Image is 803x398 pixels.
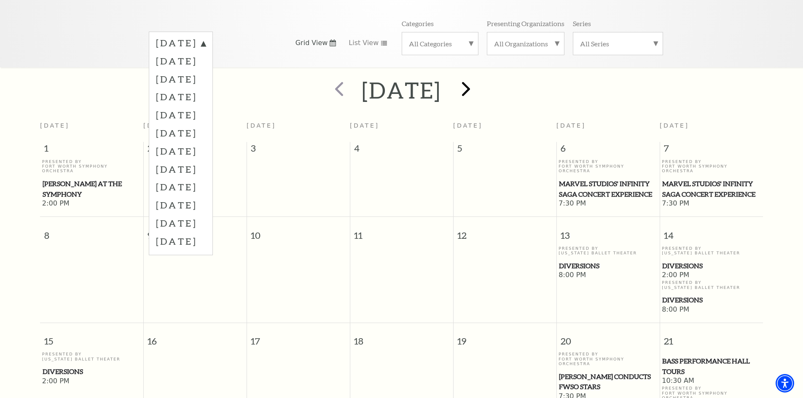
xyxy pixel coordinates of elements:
label: All Series [580,39,656,48]
span: 4 [350,142,453,159]
span: Grid View [295,38,328,48]
span: [DATE] [40,122,70,129]
span: [DATE] [453,122,483,129]
span: [DATE] [350,122,379,129]
span: 10:30 AM [662,377,761,386]
span: 8 [40,217,143,246]
span: [DATE] [660,122,689,129]
p: Presented By Fort Worth Symphony Orchestra [559,159,658,174]
span: 16 [144,323,247,352]
p: Presenting Organizations [487,19,564,28]
span: 12 [454,217,556,246]
span: 8:00 PM [662,305,761,315]
label: [DATE] [156,52,206,70]
span: 7:30 PM [559,199,658,208]
label: All Categories [409,39,471,48]
span: 1 [40,142,143,159]
button: prev [323,75,354,105]
span: 3 [247,142,350,159]
p: Presented By Fort Worth Symphony Orchestra [559,352,658,366]
span: 2:00 PM [42,199,141,208]
span: Marvel Studios' Infinity Saga Concert Experience [662,179,760,199]
label: [DATE] [156,232,206,250]
p: Presented By [US_STATE] Ballet Theater [42,352,141,361]
span: Diversions [662,261,760,271]
span: 7 [660,142,763,159]
label: [DATE] [156,37,206,52]
span: 15 [40,323,143,352]
span: 19 [454,323,556,352]
span: 18 [350,323,453,352]
label: [DATE] [156,178,206,196]
span: 13 [557,217,660,246]
label: [DATE] [156,160,206,178]
span: Bass Performance Hall Tours [662,356,760,377]
h2: [DATE] [362,77,441,104]
label: [DATE] [156,124,206,142]
span: 14 [660,217,763,246]
div: Accessibility Menu [776,374,794,393]
span: 6 [557,142,660,159]
p: Presented By Fort Worth Symphony Orchestra [662,159,761,174]
span: Diversions [559,261,657,271]
label: [DATE] [156,70,206,88]
span: [DATE] [247,122,276,129]
p: Presented By [US_STATE] Ballet Theater [662,280,761,290]
p: Series [573,19,591,28]
span: Diversions [662,295,760,305]
span: 2:00 PM [42,377,141,386]
p: Presented By Fort Worth Symphony Orchestra [42,159,141,174]
label: [DATE] [156,214,206,232]
label: [DATE] [156,196,206,214]
span: 9 [144,217,247,246]
span: Diversions [43,366,141,377]
span: Marvel Studios' Infinity Saga Concert Experience [559,179,657,199]
span: 11 [350,217,453,246]
span: 2:00 PM [662,271,761,280]
span: [DATE] [556,122,586,129]
span: 2 [144,142,247,159]
p: Presented By [US_STATE] Ballet Theater [662,246,761,256]
label: [DATE] [156,88,206,106]
label: [DATE] [156,106,206,124]
button: next [449,75,480,105]
p: Categories [402,19,434,28]
label: [DATE] [156,142,206,160]
span: 7:30 PM [662,199,761,208]
span: 8:00 PM [559,271,658,280]
span: 17 [247,323,350,352]
span: List View [349,38,379,48]
span: 20 [557,323,660,352]
span: [PERSON_NAME] at the Symphony [43,179,141,199]
span: 5 [454,142,556,159]
span: [PERSON_NAME] Conducts FWSO Stars [559,371,657,392]
label: All Organizations [494,39,557,48]
span: [DATE] [143,122,173,129]
span: 10 [247,217,350,246]
span: 21 [660,323,763,352]
p: Presented By [US_STATE] Ballet Theater [559,246,658,256]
